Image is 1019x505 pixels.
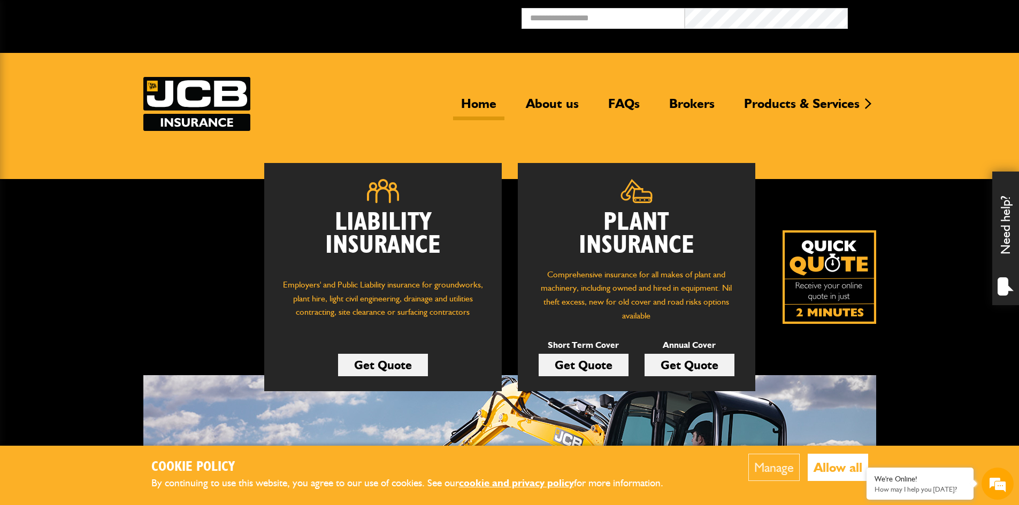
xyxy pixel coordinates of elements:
a: Home [453,96,504,120]
a: About us [518,96,587,120]
p: Annual Cover [645,338,734,352]
button: Broker Login [848,8,1011,25]
p: Employers' and Public Liability insurance for groundworks, plant hire, light civil engineering, d... [280,278,486,329]
div: Need help? [992,172,1019,305]
h2: Liability Insurance [280,211,486,268]
div: We're Online! [875,475,966,484]
a: Brokers [661,96,723,120]
img: JCB Insurance Services logo [143,77,250,131]
button: Allow all [808,454,868,481]
a: Products & Services [736,96,868,120]
a: JCB Insurance Services [143,77,250,131]
a: Get Quote [645,354,734,376]
a: Get Quote [539,354,629,376]
button: Manage [748,454,800,481]
a: Get Quote [338,354,428,376]
h2: Plant Insurance [534,211,739,257]
a: Get your insurance quote isn just 2-minutes [783,230,876,324]
h2: Cookie Policy [151,459,681,476]
img: Quick Quote [783,230,876,324]
a: cookie and privacy policy [459,477,574,489]
p: Comprehensive insurance for all makes of plant and machinery, including owned and hired in equipm... [534,268,739,322]
p: Short Term Cover [539,338,629,352]
p: By continuing to use this website, you agree to our use of cookies. See our for more information. [151,475,681,492]
p: How may I help you today? [875,485,966,493]
a: FAQs [600,96,648,120]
